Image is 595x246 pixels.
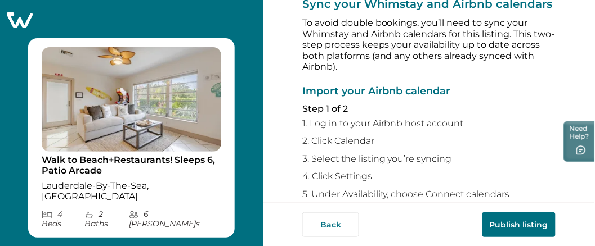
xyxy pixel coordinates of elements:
[302,212,359,237] button: Back
[42,154,221,176] p: Walk to Beach+Restaurants! Sleeps 6, Patio Arcade
[302,189,556,200] p: 5. Under Availability, choose Connect calendars
[302,153,556,165] p: 3. Select the listing you’re syncing
[302,118,556,129] p: 1. Log in to your Airbnb host account
[302,103,556,115] p: Step 1 of 2
[42,47,221,152] img: propertyImage_Walk to Beach+Restaurants! Sleeps 6, Patio Arcade
[42,180,221,202] p: Lauderdale-By-The-Sea, [GEOGRAPHIC_DATA]
[482,212,556,237] button: Publish listing
[302,171,556,182] p: 4. Click Settings
[302,17,556,72] p: To avoid double bookings, you’ll need to sync your Whimstay and Airbnb calendars for this listing...
[302,135,556,147] p: 2. Click Calendar
[129,209,221,229] p: 6 [PERSON_NAME] s
[302,86,556,97] p: Import your Airbnb calendar
[84,209,129,229] p: 2 Bath s
[42,209,84,229] p: 4 Bed s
